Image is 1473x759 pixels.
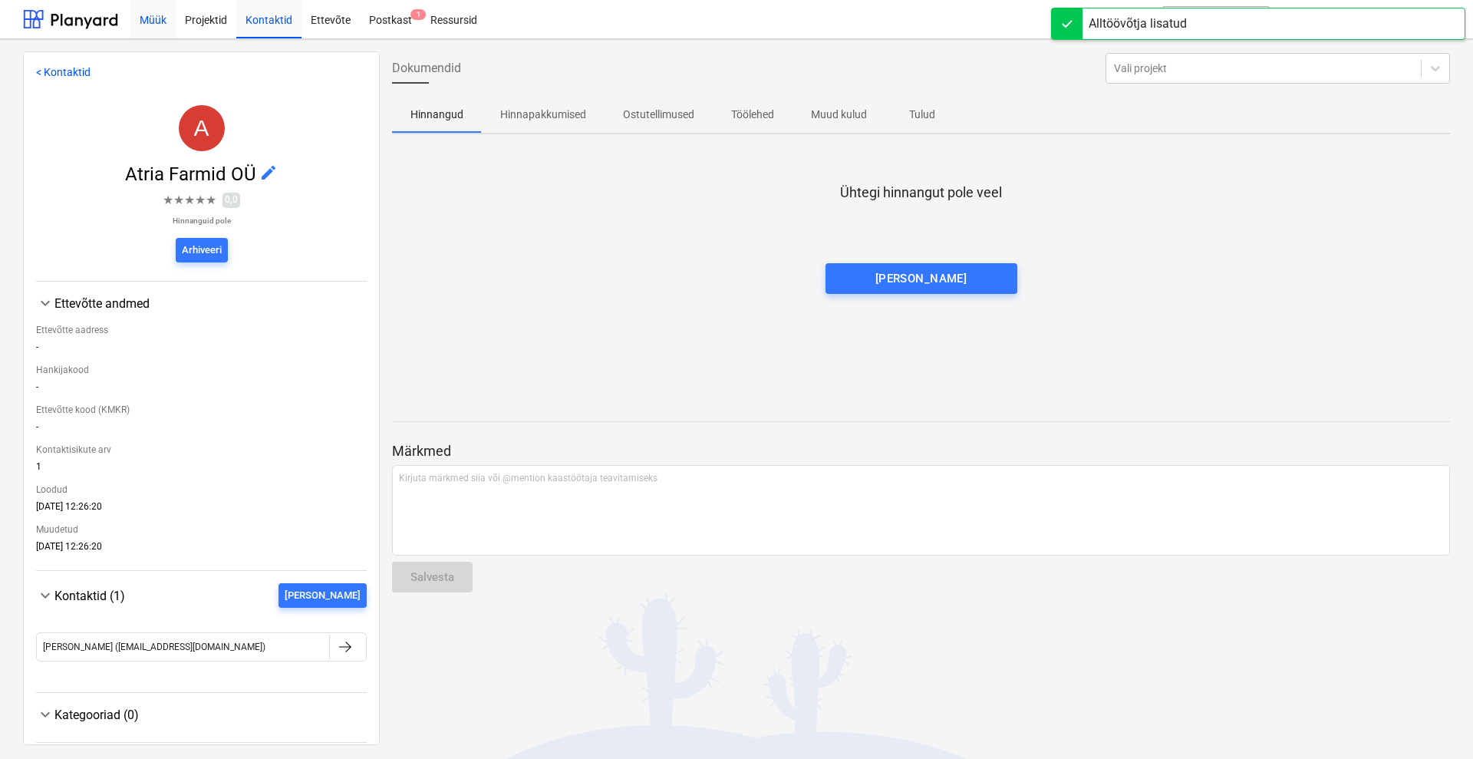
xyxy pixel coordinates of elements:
div: Kategooriad (0) [54,708,367,722]
div: Muudetud [36,518,367,541]
span: Kontaktid (1) [54,589,125,603]
button: [PERSON_NAME] [278,583,367,608]
span: keyboard_arrow_down [36,294,54,312]
div: Hankijakood [36,358,367,381]
div: Kategooriad (0) [36,705,367,724]
div: Ettevõtte andmed [54,296,367,311]
div: Alltöövõtja lisatud [1089,15,1187,33]
div: 1 [36,461,367,478]
span: A [193,115,209,140]
div: Kontaktid (1)[PERSON_NAME] [36,608,367,680]
span: ★ [184,191,195,210]
span: Dokumendid [392,59,461,78]
span: ★ [173,191,184,210]
div: [PERSON_NAME] ([EMAIL_ADDRESS][DOMAIN_NAME]) [43,642,265,652]
span: Atria Farmid OÜ [125,163,259,185]
div: - [36,381,367,398]
div: Atria [179,105,225,151]
p: Ostutellimused [623,107,694,123]
div: Ettevõtte aadress [36,318,367,342]
div: Arhiveeri [182,242,222,259]
span: ★ [163,191,173,210]
p: Ühtegi hinnangut pole veel [840,183,1002,202]
div: [PERSON_NAME] [285,587,361,605]
button: Arhiveeri [176,238,228,262]
p: Tulud [904,107,941,123]
div: Kontaktisikute arv [36,438,367,461]
div: Ettevõtte andmed [36,294,367,312]
div: [DATE] 12:26:20 [36,541,367,558]
span: keyboard_arrow_down [36,586,54,605]
span: keyboard_arrow_down [36,705,54,724]
span: ★ [195,191,206,210]
div: [DATE] 12:26:20 [36,501,367,518]
p: Töölehed [731,107,774,123]
a: < Kontaktid [36,66,91,78]
div: [PERSON_NAME] [875,269,967,289]
span: 1 [410,9,426,20]
button: [PERSON_NAME] [825,263,1017,294]
p: Märkmed [392,442,1450,460]
p: Hinnangud [410,107,463,123]
div: - [36,421,367,438]
p: Hinnapakkumised [500,107,586,123]
span: ★ [206,191,216,210]
div: Ettevõtte kood (KMKR) [36,398,367,421]
div: Kategooriad (0) [36,724,367,730]
span: edit [259,163,278,182]
p: Hinnanguid pole [163,216,240,226]
p: Muud kulud [811,107,867,123]
div: - [36,342,367,358]
div: Kontaktid (1)[PERSON_NAME] [36,583,367,608]
div: Ettevõtte andmed [36,312,367,558]
div: Loodud [36,478,367,501]
span: 0,0 [222,193,240,207]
